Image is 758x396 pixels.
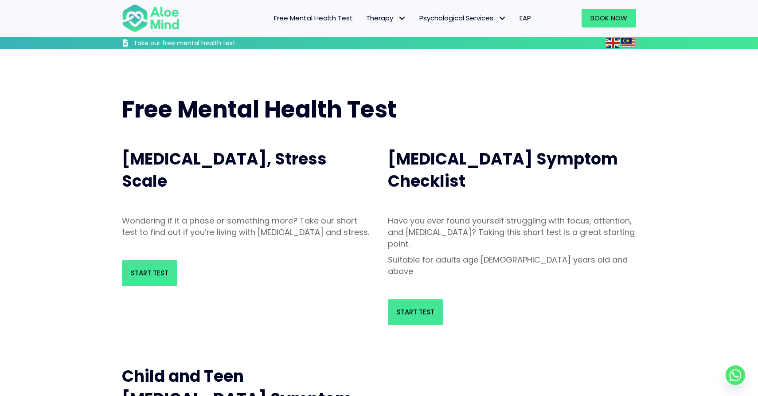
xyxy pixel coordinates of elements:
a: Malay [621,38,636,48]
span: Therapy [366,13,406,23]
span: [MEDICAL_DATA] Symptom Checklist [388,148,618,192]
span: Free Mental Health Test [274,13,353,23]
a: Free Mental Health Test [267,9,359,27]
a: TherapyTherapy: submenu [359,9,413,27]
a: Whatsapp [726,365,745,385]
span: Book Now [590,13,627,23]
span: [MEDICAL_DATA], Stress Scale [122,148,327,192]
a: Start Test [388,299,443,325]
a: English [606,38,621,48]
span: EAP [520,13,531,23]
a: Book Now [582,9,636,27]
span: Start Test [397,307,434,317]
nav: Menu [191,9,538,27]
a: Psychological ServicesPsychological Services: submenu [413,9,513,27]
span: Free Mental Health Test [122,93,397,125]
span: Psychological Services [419,13,506,23]
a: Start Test [122,260,177,286]
h3: Take our free mental health test [133,39,283,48]
img: en [606,38,620,48]
span: Psychological Services: submenu [496,12,508,25]
span: Start Test [131,268,168,278]
img: ms [621,38,635,48]
img: Aloe mind Logo [122,4,180,33]
a: EAP [513,9,538,27]
p: Wondering if it a phase or something more? Take our short test to find out if you’re living with ... [122,215,370,238]
p: Have you ever found yourself struggling with focus, attention, and [MEDICAL_DATA]? Taking this sh... [388,215,636,250]
p: Suitable for adults age [DEMOGRAPHIC_DATA] years old and above [388,254,636,277]
a: Take our free mental health test [122,39,283,49]
span: Therapy: submenu [395,12,408,25]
